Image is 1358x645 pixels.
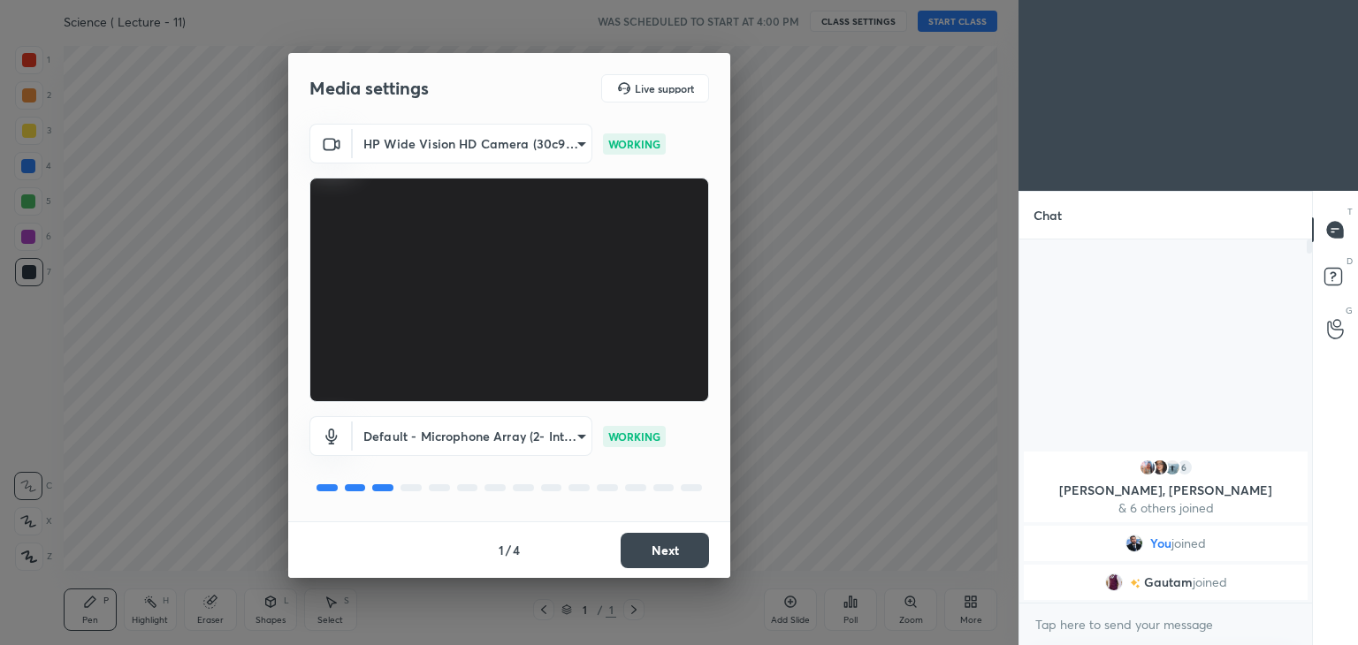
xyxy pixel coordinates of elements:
h4: 1 [499,541,504,559]
p: WORKING [608,136,660,152]
p: D [1347,254,1353,268]
img: cb5e8b54239f41d58777b428674fb18d.jpg [1125,535,1143,552]
h5: Live support [635,83,694,94]
p: [PERSON_NAME], [PERSON_NAME] [1034,483,1297,497]
span: joined [1193,575,1227,589]
h4: 4 [513,541,520,559]
div: HP Wide Vision HD Camera (30c9:0069) [353,124,592,163]
p: Chat [1019,192,1076,239]
img: cdc20a54971f4c0f9bdc89a2f49ad112.jpg [1105,573,1123,591]
p: T [1347,205,1353,218]
p: G [1346,304,1353,317]
h2: Media settings [309,77,429,100]
span: Gautam [1144,575,1193,589]
img: 36acd9a81ad64f6987fd3a9cee0c2480.jpg [1163,459,1181,476]
img: 05db51ca364f4305bbe2037863403bc6.jpg [1151,459,1169,476]
div: 6 [1176,459,1194,476]
img: no-rating-badge.077c3623.svg [1130,579,1141,588]
h4: / [506,541,511,559]
button: Next [621,533,709,568]
p: & 6 others joined [1034,501,1297,515]
div: grid [1019,448,1312,603]
p: WORKING [608,429,660,444]
span: You [1150,536,1171,550]
span: joined [1171,536,1206,550]
div: HP Wide Vision HD Camera (30c9:0069) [353,416,592,456]
img: 94bcd89bc7ca4e5a82e5345f6df80e34.jpg [1139,459,1156,476]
